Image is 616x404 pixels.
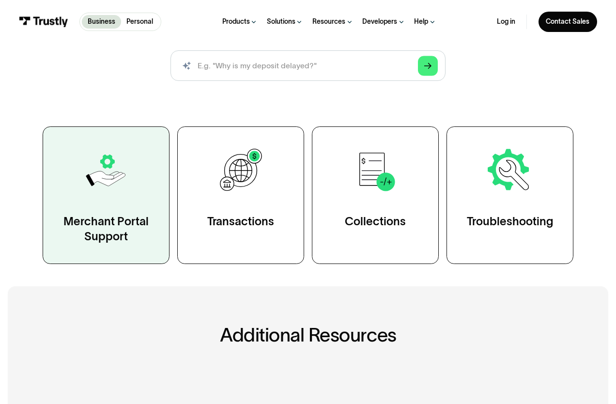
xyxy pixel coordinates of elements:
[414,17,428,26] div: Help
[267,17,295,26] div: Solutions
[362,17,397,26] div: Developers
[447,126,573,264] a: Troubleshooting
[126,17,153,27] p: Personal
[170,50,445,81] input: search
[177,126,304,264] a: Transactions
[170,50,445,81] form: Search
[467,214,553,229] div: Troubleshooting
[345,214,406,229] div: Collections
[19,16,68,27] img: Trustly Logo
[82,15,121,29] a: Business
[222,17,250,26] div: Products
[312,126,439,264] a: Collections
[539,12,597,31] a: Contact Sales
[207,214,274,229] div: Transactions
[33,325,583,345] h2: Additional Resources
[312,17,345,26] div: Resources
[43,126,169,264] a: Merchant Portal Support
[88,17,115,27] p: Business
[62,214,150,245] div: Merchant Portal Support
[121,15,159,29] a: Personal
[497,17,515,26] a: Log in
[546,17,589,26] div: Contact Sales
